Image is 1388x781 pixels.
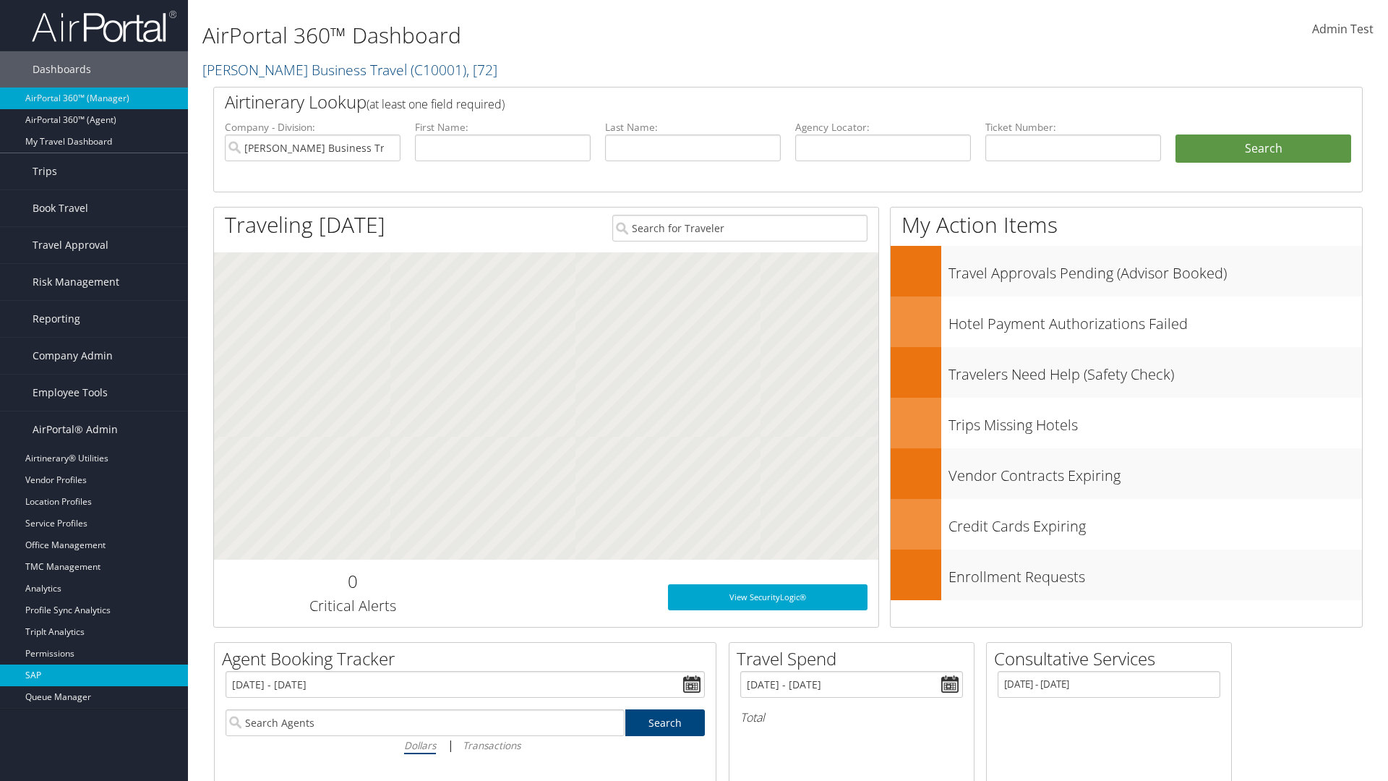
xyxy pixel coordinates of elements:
a: Travelers Need Help (Safety Check) [891,347,1362,398]
label: Agency Locator: [795,120,971,135]
span: (at least one field required) [367,96,505,112]
h1: Traveling [DATE] [225,210,385,240]
span: AirPortal® Admin [33,411,118,448]
h2: Consultative Services [994,646,1231,671]
span: ( C10001 ) [411,60,466,80]
span: Trips [33,153,57,189]
a: [PERSON_NAME] Business Travel [202,60,497,80]
label: Last Name: [605,120,781,135]
i: Transactions [463,738,520,752]
h3: Credit Cards Expiring [948,509,1362,537]
h3: Travel Approvals Pending (Advisor Booked) [948,256,1362,283]
span: Dashboards [33,51,91,88]
span: Risk Management [33,264,119,300]
img: airportal-logo.png [32,9,176,43]
h2: Travel Spend [737,646,974,671]
h3: Travelers Need Help (Safety Check) [948,357,1362,385]
h1: My Action Items [891,210,1362,240]
span: , [ 72 ] [466,60,497,80]
a: View SecurityLogic® [668,584,867,610]
a: Hotel Payment Authorizations Failed [891,296,1362,347]
a: Credit Cards Expiring [891,499,1362,550]
span: Travel Approval [33,227,108,263]
h2: Agent Booking Tracker [222,646,716,671]
span: Admin Test [1312,21,1374,37]
a: Vendor Contracts Expiring [891,448,1362,499]
label: Company - Division: [225,120,400,135]
label: Ticket Number: [985,120,1161,135]
a: Travel Approvals Pending (Advisor Booked) [891,246,1362,296]
h6: Total [740,709,963,725]
h3: Vendor Contracts Expiring [948,458,1362,486]
a: Search [625,709,706,736]
h3: Enrollment Requests [948,560,1362,587]
h3: Critical Alerts [225,596,480,616]
h2: Airtinerary Lookup [225,90,1256,114]
a: Admin Test [1312,7,1374,52]
span: Employee Tools [33,375,108,411]
h3: Hotel Payment Authorizations Failed [948,307,1362,334]
input: Search Agents [226,709,625,736]
label: First Name: [415,120,591,135]
a: Enrollment Requests [891,550,1362,600]
span: Reporting [33,301,80,337]
span: Company Admin [33,338,113,374]
h3: Trips Missing Hotels [948,408,1362,435]
input: Search for Traveler [612,215,867,242]
i: Dollars [404,738,436,752]
a: Trips Missing Hotels [891,398,1362,448]
h2: 0 [225,569,480,594]
button: Search [1175,135,1351,163]
h1: AirPortal 360™ Dashboard [202,20,983,51]
span: Book Travel [33,190,88,226]
div: | [226,736,705,754]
